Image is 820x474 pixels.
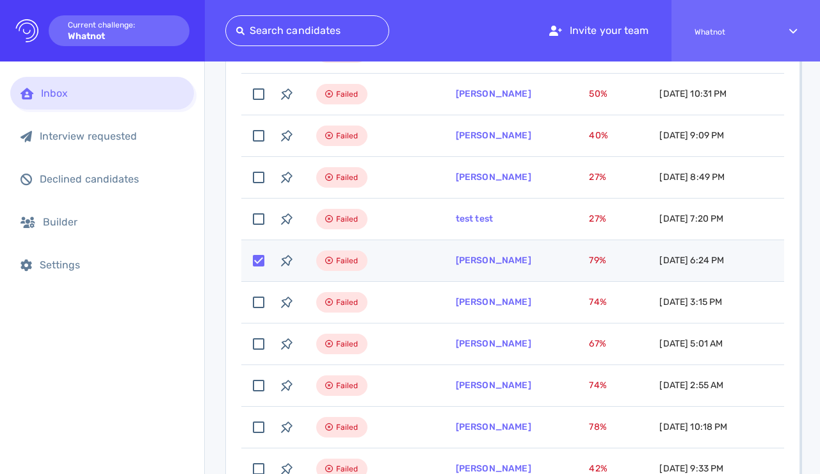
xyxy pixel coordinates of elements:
[659,172,725,183] span: [DATE] 8:49 PM
[589,380,606,391] span: 74 %
[589,255,606,266] span: 79 %
[589,421,606,432] span: 78 %
[659,421,727,432] span: [DATE] 10:18 PM
[659,130,724,141] span: [DATE] 9:09 PM
[456,255,531,266] a: [PERSON_NAME]
[589,172,606,183] span: 27 %
[456,297,531,307] a: [PERSON_NAME]
[456,172,531,183] a: [PERSON_NAME]
[589,130,607,141] span: 40 %
[336,378,358,393] span: Failed
[40,259,184,271] div: Settings
[456,463,531,474] a: [PERSON_NAME]
[659,88,727,99] span: [DATE] 10:31 PM
[456,380,531,391] a: [PERSON_NAME]
[41,87,184,99] div: Inbox
[589,463,607,474] span: 42 %
[336,211,358,227] span: Failed
[336,420,358,435] span: Failed
[589,338,606,349] span: 67 %
[336,128,358,143] span: Failed
[456,338,531,349] a: [PERSON_NAME]
[336,86,358,102] span: Failed
[659,338,723,349] span: [DATE] 5:01 AM
[336,253,358,268] span: Failed
[40,130,184,142] div: Interview requested
[659,297,722,307] span: [DATE] 3:15 PM
[659,213,723,224] span: [DATE] 7:20 PM
[43,216,184,228] div: Builder
[589,297,606,307] span: 74 %
[456,421,531,432] a: [PERSON_NAME]
[40,173,184,185] div: Declined candidates
[456,130,531,141] a: [PERSON_NAME]
[695,28,766,37] span: Whatnot
[659,255,724,266] span: [DATE] 6:24 PM
[336,170,358,185] span: Failed
[456,213,493,224] a: test test
[589,213,606,224] span: 27 %
[456,88,531,99] a: [PERSON_NAME]
[589,88,607,99] span: 50 %
[336,295,358,310] span: Failed
[659,463,723,474] span: [DATE] 9:33 PM
[336,336,358,352] span: Failed
[659,380,723,391] span: [DATE] 2:55 AM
